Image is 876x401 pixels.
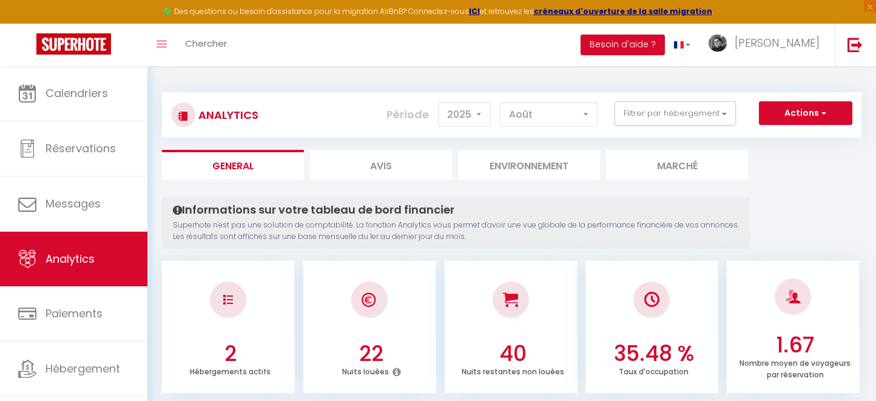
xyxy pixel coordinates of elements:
h3: 1.67 [733,332,857,358]
span: Hébergement [45,361,120,376]
button: Actions [759,101,852,126]
p: Taux d'occupation [619,364,689,377]
h3: Analytics [195,101,258,129]
li: Avis [310,150,452,180]
label: Période [386,101,429,128]
img: logout [847,37,863,52]
a: créneaux d'ouverture de la salle migration [534,6,712,16]
li: Environnement [458,150,600,180]
img: NO IMAGE [223,295,233,305]
img: Super Booking [36,33,111,55]
h3: 2 [169,341,292,366]
span: [PERSON_NAME] [735,35,820,50]
li: Marché [606,150,748,180]
button: Besoin d'aide ? [581,35,665,55]
span: Chercher [185,37,227,50]
span: Analytics [45,251,95,266]
p: Nuits restantes non louées [462,364,564,377]
span: Calendriers [45,86,108,101]
span: Réservations [45,141,116,156]
li: General [162,150,304,180]
img: ... [709,35,727,52]
a: ... [PERSON_NAME] [699,24,835,66]
h3: 35.48 % [592,341,715,366]
a: ICI [469,6,480,16]
h3: 40 [451,341,574,366]
p: Nuits louées [342,364,389,377]
p: Nombre moyen de voyageurs par réservation [740,356,851,380]
h4: Informations sur votre tableau de bord financier [173,203,739,217]
span: Messages [45,196,101,211]
span: Paiements [45,306,103,321]
a: Chercher [176,24,236,66]
button: Filtrer par hébergement [615,101,736,126]
h3: 22 [310,341,433,366]
p: Hébergements actifs [190,364,271,377]
p: Superhote n'est pas une solution de comptabilité. La fonction Analytics vous permet d'avoir une v... [173,220,739,243]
